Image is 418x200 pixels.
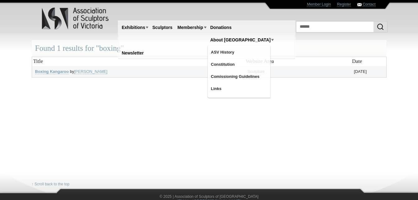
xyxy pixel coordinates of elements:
[41,6,110,31] img: logo.png
[351,66,386,78] td: [DATE]
[150,22,175,33] a: Sculptors
[208,59,270,70] a: Constitution
[357,3,362,6] img: Contact ASV
[32,66,244,78] td: by
[337,2,351,7] a: Register
[35,69,69,74] a: Boxing Kangaroo
[208,47,270,58] a: ASV History
[208,34,273,46] a: About [GEOGRAPHIC_DATA]
[351,57,386,66] th: Date
[244,57,351,66] th: Website Area
[74,69,107,74] a: [PERSON_NAME]
[208,22,234,33] a: Donations
[208,71,270,82] a: Comissioning Guidelines
[32,182,69,187] a: ↑ Scroll back to the top
[307,2,331,7] a: Member Login
[32,57,244,66] th: Title
[175,22,205,33] a: Membership
[244,66,351,78] td: Sculpture
[208,83,270,94] a: Links
[32,40,387,57] div: Found 1 results for "boxing"
[119,47,146,59] a: Newsletter
[377,23,384,31] img: Search
[363,2,375,7] a: Contact
[119,22,148,33] a: Exhibitions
